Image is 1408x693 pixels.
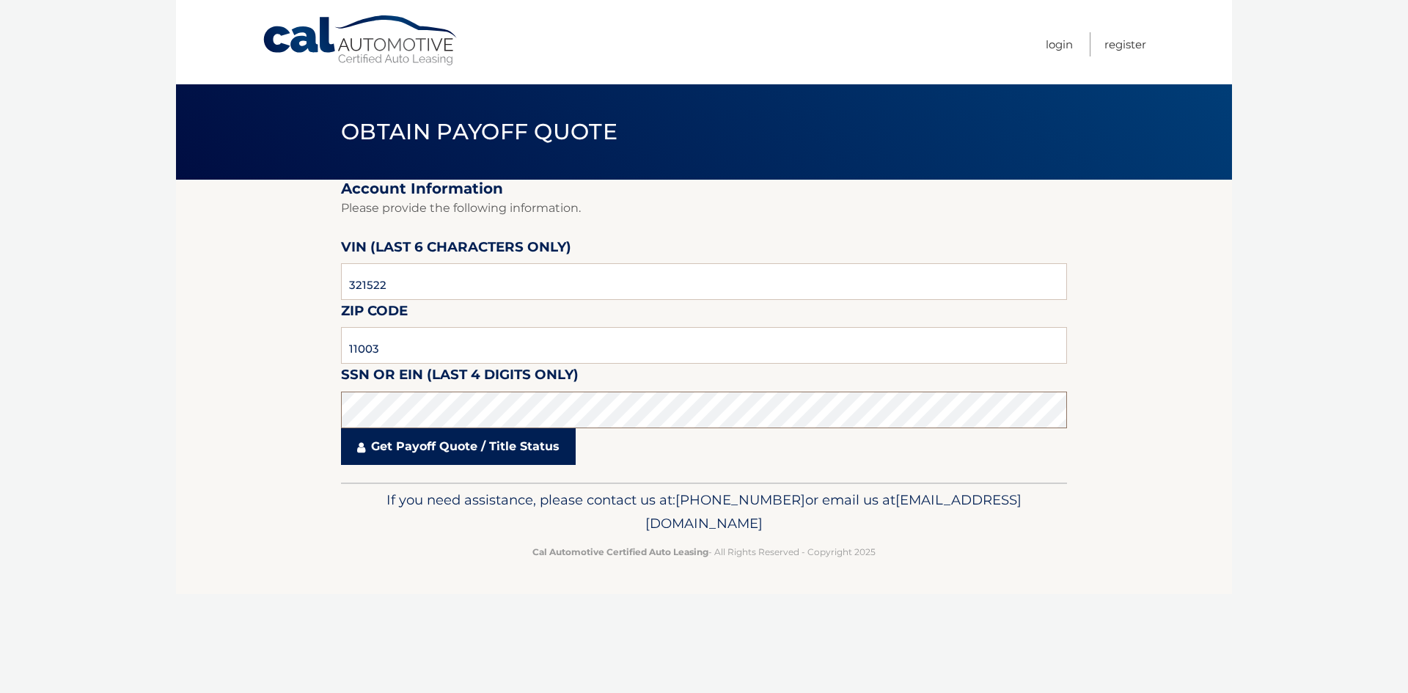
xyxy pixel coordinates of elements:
span: [PHONE_NUMBER] [675,491,805,508]
span: Obtain Payoff Quote [341,118,617,145]
label: SSN or EIN (last 4 digits only) [341,364,579,391]
label: Zip Code [341,300,408,327]
strong: Cal Automotive Certified Auto Leasing [532,546,708,557]
label: VIN (last 6 characters only) [341,236,571,263]
a: Register [1104,32,1146,56]
a: Get Payoff Quote / Title Status [341,428,576,465]
a: Login [1046,32,1073,56]
a: Cal Automotive [262,15,460,67]
p: Please provide the following information. [341,198,1067,219]
p: - All Rights Reserved - Copyright 2025 [351,544,1057,560]
p: If you need assistance, please contact us at: or email us at [351,488,1057,535]
h2: Account Information [341,180,1067,198]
